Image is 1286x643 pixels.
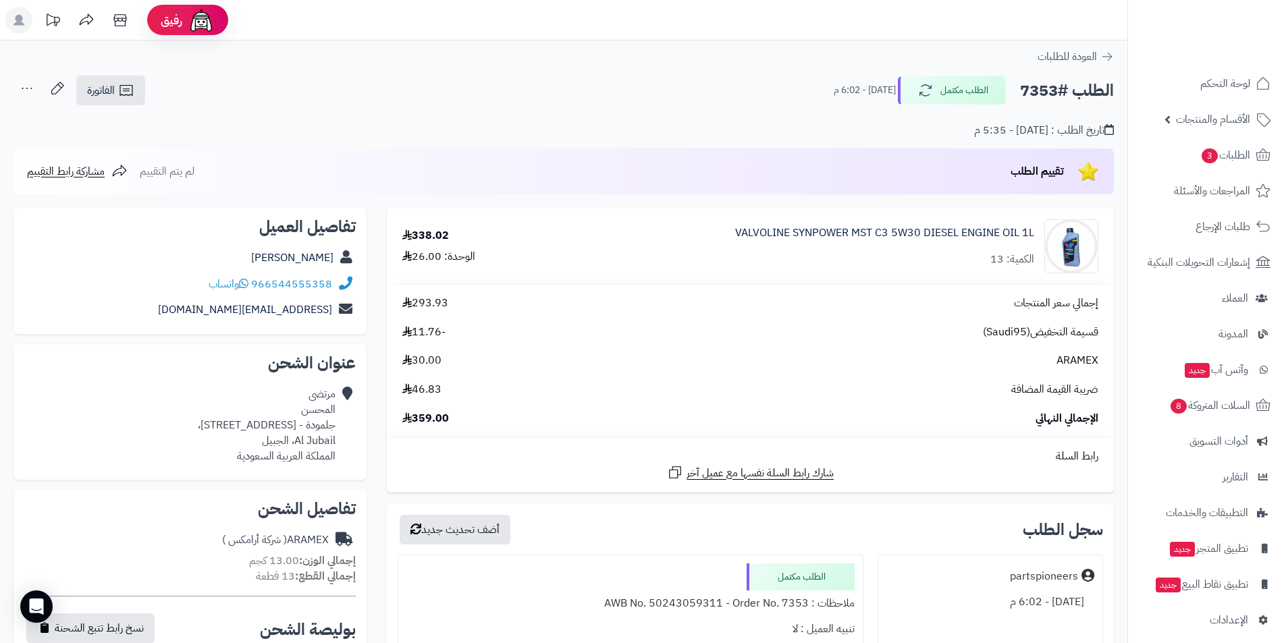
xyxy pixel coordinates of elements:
[87,82,115,99] span: الفاتورة
[402,382,441,397] span: 46.83
[1014,296,1098,311] span: إجمالي سعر المنتجات
[402,411,449,426] span: 359.00
[209,276,248,292] a: واتساب
[1023,522,1103,538] h3: سجل الطلب
[402,353,441,368] span: 30.00
[1020,77,1114,105] h2: الطلب #7353
[1196,217,1250,236] span: طلبات الإرجاع
[1010,569,1078,584] div: partspioneers
[1136,568,1278,600] a: تطبيق نقاط البيعجديد
[1136,67,1278,100] a: لوحة التحكم
[402,325,446,340] span: -11.76
[158,302,332,318] a: [EMAIL_ADDRESS][DOMAIN_NAME]
[1136,425,1278,457] a: أدوات التسويق
[834,84,896,97] small: [DATE] - 6:02 م
[1136,461,1278,493] a: التقارير
[1223,468,1248,486] span: التقارير
[1136,246,1278,279] a: إشعارات التحويلات البنكية
[24,219,356,235] h2: تفاصيل العميل
[161,12,182,28] span: رفيق
[1136,282,1278,314] a: العملاء
[1136,211,1278,243] a: طلبات الإرجاع
[249,553,356,569] small: 13.00 كجم
[1136,318,1278,350] a: المدونة
[1136,139,1278,171] a: الطلبات3
[1038,49,1097,65] span: العودة للطلبات
[1222,289,1248,308] span: العملاء
[402,249,475,264] div: الوحدة: 26.00
[1200,146,1250,165] span: الطلبات
[1136,354,1278,386] a: وآتس آبجديد
[1056,353,1098,368] span: ARAMEX
[406,616,854,642] div: تنبيه العميل : لا
[400,515,510,544] button: أضف تحديث جديد
[1189,432,1248,451] span: أدوات التسويق
[1176,110,1250,129] span: الأقسام والمنتجات
[392,449,1108,464] div: رابط السلة
[1174,181,1250,200] span: المراجعات والأسئلة
[198,387,336,464] div: مرتضى المحسن جلمودة - [STREET_ADDRESS]، Al Jubail، الجبيل المملكة العربية السعودية
[1185,363,1210,378] span: جديد
[1136,604,1278,636] a: الإعدادات
[687,466,834,481] span: شارك رابط السلة نفسها مع عميل آخر
[20,590,53,623] div: Open Intercom Messenger
[1154,575,1248,594] span: تطبيق نقاط البيع
[402,296,448,311] span: 293.93
[1036,411,1098,426] span: الإجمالي النهائي
[1170,542,1195,557] span: جديد
[1194,36,1273,64] img: logo-2.png
[1011,382,1098,397] span: ضريبة القيمة المضافة
[27,163,128,179] a: مشاركة رابط التقييم
[76,76,145,105] a: الفاتورة
[36,7,70,37] a: تحديثات المنصة
[251,250,333,266] a: [PERSON_NAME]
[24,501,356,517] h2: تفاصيل الشحن
[24,355,356,371] h2: عنوان الشحن
[1011,163,1064,179] span: تقييم الطلب
[1210,611,1248,630] span: الإعدادات
[1202,148,1218,163] span: 3
[1169,396,1250,415] span: السلات المتروكة
[295,568,356,584] strong: إجمالي القطع:
[251,276,332,292] a: 966544555358
[1136,532,1278,565] a: تطبيق المتجرجديد
[26,613,155,643] button: نسخ رابط تتبع الشحنة
[1200,74,1250,93] span: لوحة التحكم
[299,553,356,569] strong: إجمالي الوزن:
[747,563,855,590] div: الطلب مكتمل
[974,123,1114,138] div: تاريخ الطلب : [DATE] - 5:35 م
[1045,219,1098,273] img: 1759505444-WhatsApp%20Image%202025-10-03%20at%206.30.15%20PM-90x90.jpeg
[1136,497,1278,529] a: التطبيقات والخدمات
[1171,399,1187,414] span: 8
[1156,578,1181,592] span: جديد
[140,163,194,179] span: لم يتم التقييم
[27,163,105,179] span: مشاركة رابط التقييم
[188,7,215,34] img: ai-face.png
[667,464,834,481] a: شارك رابط السلة نفسها مع عميل آخر
[406,590,854,617] div: ملاحظات : AWB No. 50243059311 - Order No. 7353
[898,76,1006,105] button: الطلب مكتمل
[222,532,329,548] div: ARAMEX
[260,621,356,638] h2: بوليصة الشحن
[886,589,1094,615] div: [DATE] - 6:02 م
[1169,539,1248,558] span: تطبيق المتجر
[735,225,1034,241] a: VALVOLINE SYNPOWER MST C3 5W30 DIESEL ENGINE OIL 1L
[55,620,144,636] span: نسخ رابط تتبع الشحنة
[1218,325,1248,343] span: المدونة
[1136,389,1278,422] a: السلات المتروكة8
[222,532,287,548] span: ( شركة أرامكس )
[983,325,1098,340] span: قسيمة التخفيض(Saudi95)
[1038,49,1114,65] a: العودة للطلبات
[1148,253,1250,272] span: إشعارات التحويلات البنكية
[256,568,356,584] small: 13 قطعة
[1136,175,1278,207] a: المراجعات والأسئلة
[990,252,1034,267] div: الكمية: 13
[1166,503,1248,522] span: التطبيقات والخدمات
[402,228,449,244] div: 338.02
[1183,360,1248,379] span: وآتس آب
